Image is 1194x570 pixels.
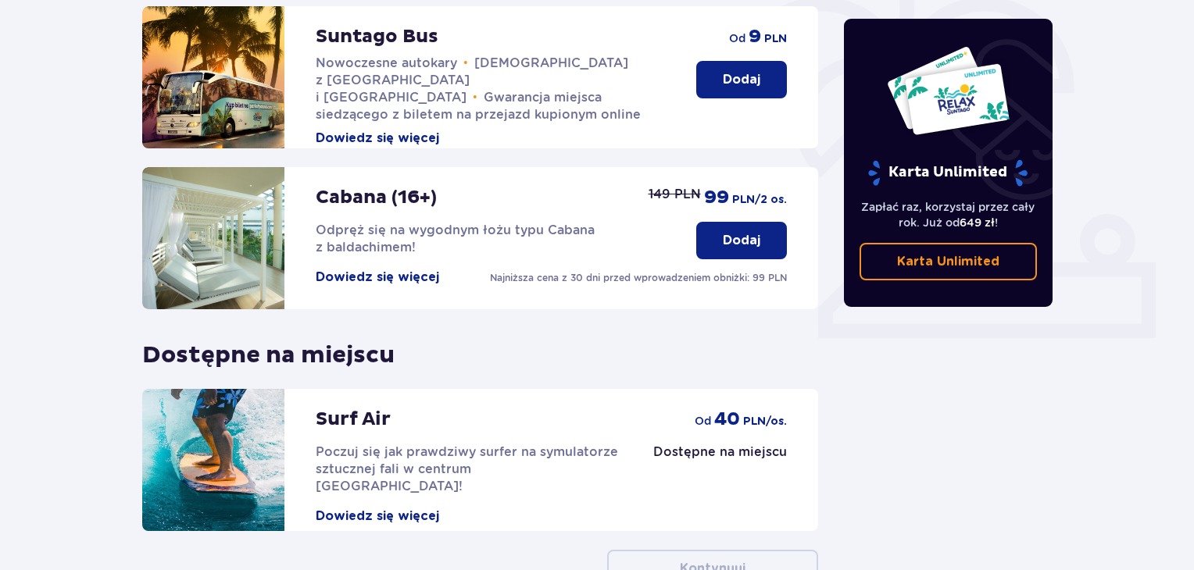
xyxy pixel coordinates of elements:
span: 99 [704,186,729,209]
p: Dostępne na miejscu [653,444,787,461]
span: od [695,413,711,429]
button: Dowiedz się więcej [316,269,439,286]
button: Dowiedz się więcej [316,508,439,525]
span: • [473,90,477,105]
img: attraction [142,167,284,309]
p: Zapłać raz, korzystaj przez cały rok. Już od ! [860,199,1038,230]
p: Karta Unlimited [867,159,1029,187]
span: 649 zł [960,216,995,229]
img: Dwie karty całoroczne do Suntago z napisem 'UNLIMITED RELAX', na białym tle z tropikalnymi liśćmi... [886,45,1010,136]
span: Poczuj się jak prawdziwy surfer na symulatorze sztucznej fali w centrum [GEOGRAPHIC_DATA]! [316,444,618,493]
p: Dodaj [723,232,760,249]
a: Karta Unlimited [860,243,1038,280]
button: Dowiedz się więcej [316,130,439,147]
p: Dodaj [723,71,760,88]
span: PLN /2 os. [732,192,787,208]
p: Cabana (16+) [316,186,437,209]
span: 9 [749,25,761,48]
span: • [463,55,468,71]
p: Najniższa cena z 30 dni przed wprowadzeniem obniżki: 99 PLN [490,271,787,285]
p: Karta Unlimited [897,253,999,270]
span: 40 [714,408,740,431]
button: Dodaj [696,61,787,98]
img: attraction [142,389,284,531]
span: PLN /os. [743,414,787,429]
p: Surf Air [316,408,391,431]
button: Dodaj [696,222,787,259]
img: attraction [142,6,284,148]
p: Suntago Bus [316,25,438,48]
span: od [729,30,745,46]
span: [DEMOGRAPHIC_DATA] z [GEOGRAPHIC_DATA] i [GEOGRAPHIC_DATA] [316,55,628,105]
p: 149 PLN [649,186,701,203]
span: Nowoczesne autokary [316,55,457,70]
p: Dostępne na miejscu [142,328,395,370]
span: PLN [764,31,787,47]
span: Odpręż się na wygodnym łożu typu Cabana z baldachimem! [316,223,595,255]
